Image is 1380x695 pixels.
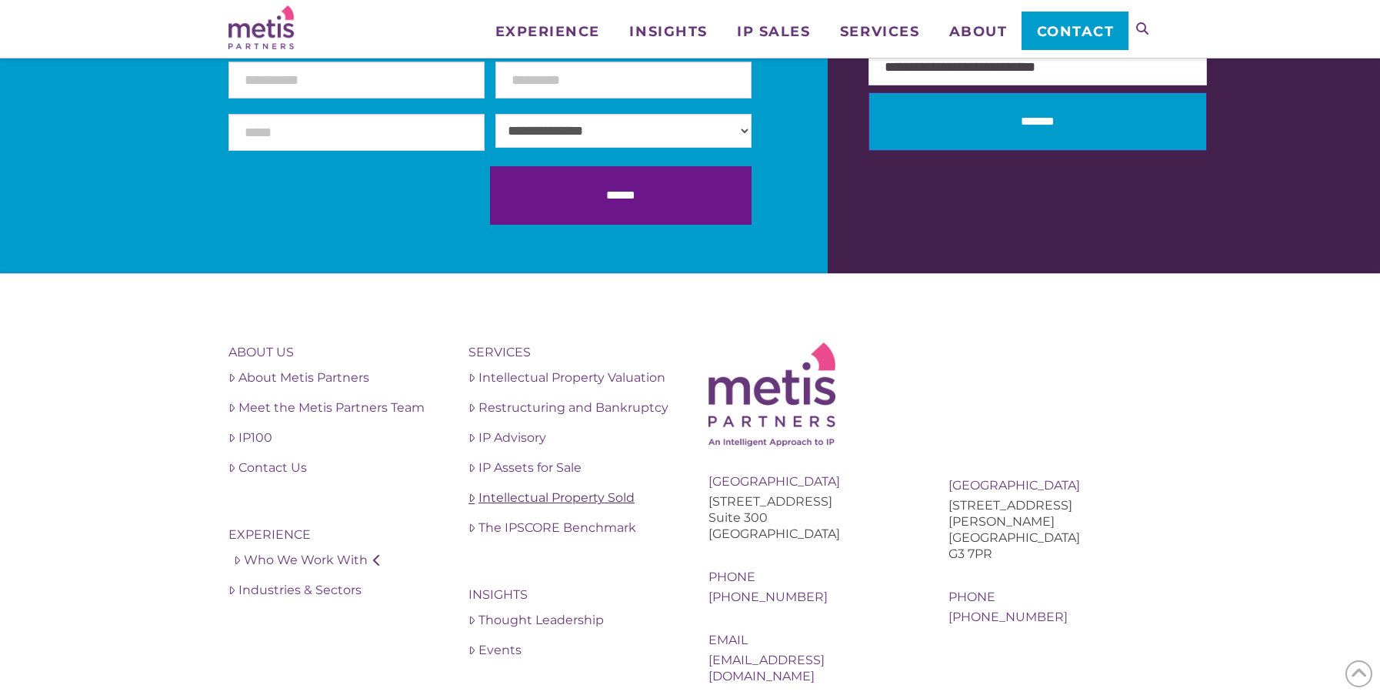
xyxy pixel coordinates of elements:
[708,510,912,526] div: Suite 300
[948,477,1152,493] div: [GEOGRAPHIC_DATA]
[737,25,810,38] span: IP Sales
[495,25,600,38] span: Experience
[708,473,912,490] div: [GEOGRAPHIC_DATA]
[840,25,919,38] span: Services
[228,525,432,545] h4: Experience
[228,399,432,417] a: Meet the Metis Partners Team
[228,5,294,49] img: Metis Partners
[468,611,672,630] a: Thought Leadership
[708,526,912,542] div: [GEOGRAPHIC_DATA]
[948,546,1152,562] div: G3 7PR
[228,551,432,570] a: Who We Work With
[948,530,1152,546] div: [GEOGRAPHIC_DATA]
[468,641,672,660] a: Events
[468,399,672,417] a: Restructuring and Bankruptcy
[629,25,707,38] span: Insights
[228,581,432,600] a: Industries & Sectors
[948,610,1068,624] a: [PHONE_NUMBER]
[468,369,672,387] a: Intellectual Property Valuation
[948,589,1152,605] div: Phone
[708,590,828,604] a: [PHONE_NUMBER]
[468,585,672,605] h4: Insights
[228,369,432,387] a: About Metis Partners
[708,632,912,648] div: Email
[228,166,462,226] iframe: reCAPTCHA
[1345,660,1372,687] span: Back to Top
[708,653,825,683] a: [EMAIL_ADDRESS][DOMAIN_NAME]
[708,569,912,585] div: Phone
[468,342,672,363] h4: Services
[1037,25,1115,38] span: Contact
[228,429,432,447] a: IP100
[708,493,912,510] div: [STREET_ADDRESS]
[228,342,432,363] h4: About Us
[468,429,672,447] a: IP Advisory
[948,497,1152,530] div: [STREET_ADDRESS][PERSON_NAME]
[468,489,672,507] a: Intellectual Property Sold
[1022,12,1128,50] a: Contact
[949,25,1008,38] span: About
[708,342,835,446] img: Metis Logo
[228,459,432,477] a: Contact Us
[468,459,672,477] a: IP Assets for Sale
[468,519,672,537] a: The IPSCORE Benchmark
